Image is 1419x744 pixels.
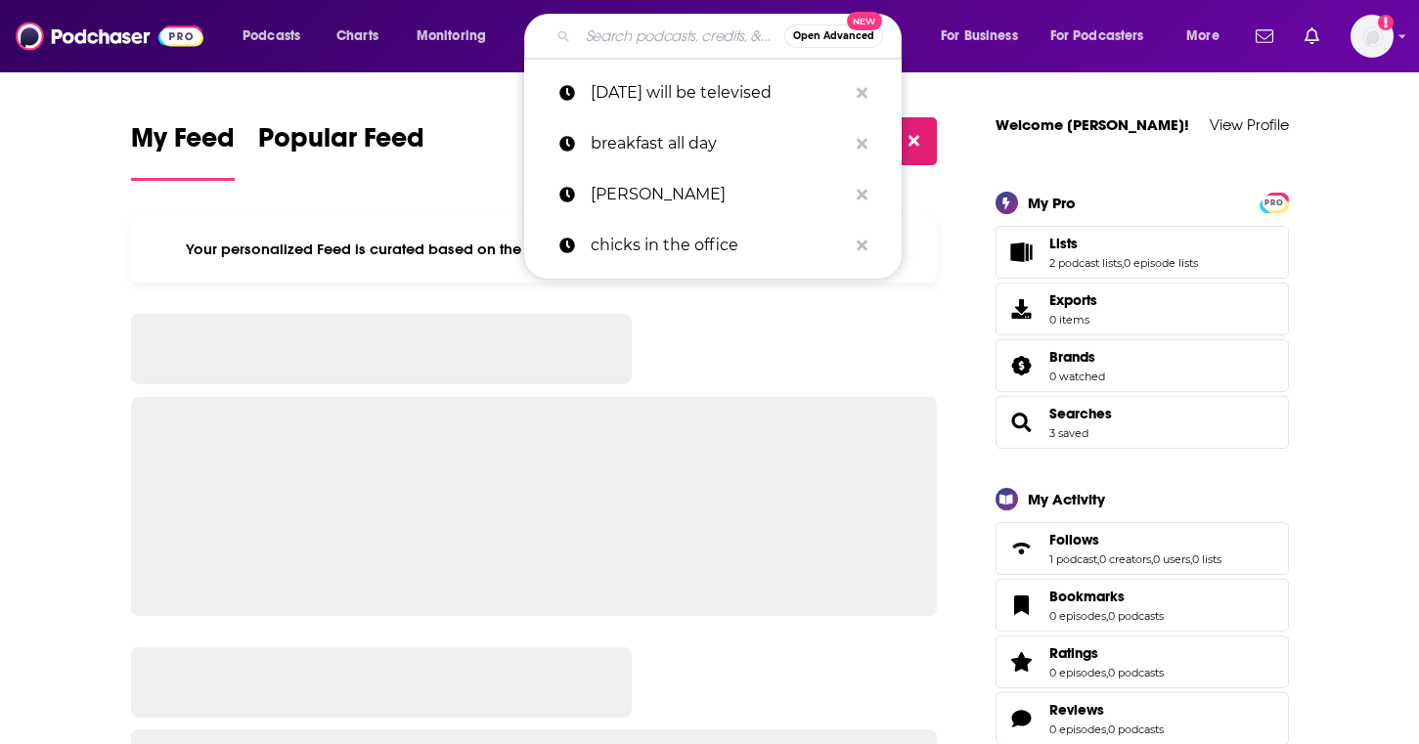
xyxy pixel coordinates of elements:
[1351,15,1394,58] button: Show profile menu
[524,169,902,220] a: [PERSON_NAME]
[1038,21,1173,52] button: open menu
[524,118,902,169] a: breakfast all day
[1002,705,1042,732] a: Reviews
[996,635,1289,688] span: Ratings
[1049,644,1098,662] span: Ratings
[1108,609,1164,623] a: 0 podcasts
[1049,588,1125,605] span: Bookmarks
[1049,666,1106,679] a: 0 episodes
[243,22,300,50] span: Podcasts
[591,67,847,118] p: tomorrow will be televised
[1049,256,1122,270] a: 2 podcast lists
[1049,701,1164,719] a: Reviews
[1106,666,1108,679] span: ,
[1124,256,1198,270] a: 0 episode lists
[1049,552,1097,566] a: 1 podcast
[1049,426,1088,440] a: 3 saved
[1002,295,1042,323] span: Exports
[1002,535,1042,562] a: Follows
[1108,666,1164,679] a: 0 podcasts
[1049,291,1097,309] span: Exports
[1049,701,1104,719] span: Reviews
[1378,15,1394,30] svg: Add a profile image
[1028,194,1076,212] div: My Pro
[578,21,784,52] input: Search podcasts, credits, & more...
[543,14,920,59] div: Search podcasts, credits, & more...
[1049,235,1198,252] a: Lists
[996,115,1189,134] a: Welcome [PERSON_NAME]!
[258,121,424,166] span: Popular Feed
[996,396,1289,449] span: Searches
[793,31,874,41] span: Open Advanced
[591,220,847,271] p: chicks in the office
[1028,490,1105,508] div: My Activity
[1050,22,1144,50] span: For Podcasters
[336,22,378,50] span: Charts
[1002,352,1042,379] a: Brands
[941,22,1018,50] span: For Business
[1002,409,1042,436] a: Searches
[1106,609,1108,623] span: ,
[1049,609,1106,623] a: 0 episodes
[1153,552,1190,566] a: 0 users
[16,18,203,55] img: Podchaser - Follow, Share and Rate Podcasts
[996,579,1289,632] span: Bookmarks
[1049,644,1164,662] a: Ratings
[131,121,235,166] span: My Feed
[324,21,390,52] a: Charts
[1097,552,1099,566] span: ,
[1263,196,1286,210] span: PRO
[1351,15,1394,58] span: Logged in as lori.heiselman
[1049,235,1078,252] span: Lists
[1108,722,1164,736] a: 0 podcasts
[131,121,235,181] a: My Feed
[1173,21,1244,52] button: open menu
[1122,256,1124,270] span: ,
[131,216,938,283] div: Your personalized Feed is curated based on the Podcasts, Creators, Users, and Lists that you Follow.
[524,67,902,118] a: [DATE] will be televised
[1049,313,1097,327] span: 0 items
[417,22,486,50] span: Monitoring
[1190,552,1192,566] span: ,
[1049,348,1105,366] a: Brands
[1049,348,1095,366] span: Brands
[1297,20,1327,53] a: Show notifications dropdown
[996,283,1289,335] a: Exports
[927,21,1042,52] button: open menu
[1099,552,1151,566] a: 0 creators
[1192,552,1221,566] a: 0 lists
[1263,194,1286,208] a: PRO
[1248,20,1281,53] a: Show notifications dropdown
[1049,370,1105,383] a: 0 watched
[1002,648,1042,676] a: Ratings
[1002,239,1042,266] a: Lists
[229,21,326,52] button: open menu
[1049,722,1106,736] a: 0 episodes
[996,522,1289,575] span: Follows
[784,24,883,48] button: Open AdvancedNew
[1049,531,1099,548] span: Follows
[1186,22,1219,50] span: More
[1049,588,1164,605] a: Bookmarks
[847,12,882,30] span: New
[591,118,847,169] p: breakfast all day
[1002,591,1042,619] a: Bookmarks
[1210,115,1289,134] a: View Profile
[1049,405,1112,422] a: Searches
[996,226,1289,279] span: Lists
[1151,552,1153,566] span: ,
[524,220,902,271] a: chicks in the office
[1049,531,1221,548] a: Follows
[1106,722,1108,736] span: ,
[403,21,511,52] button: open menu
[1351,15,1394,58] img: User Profile
[996,339,1289,392] span: Brands
[591,169,847,220] p: evan shapiro
[258,121,424,181] a: Popular Feed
